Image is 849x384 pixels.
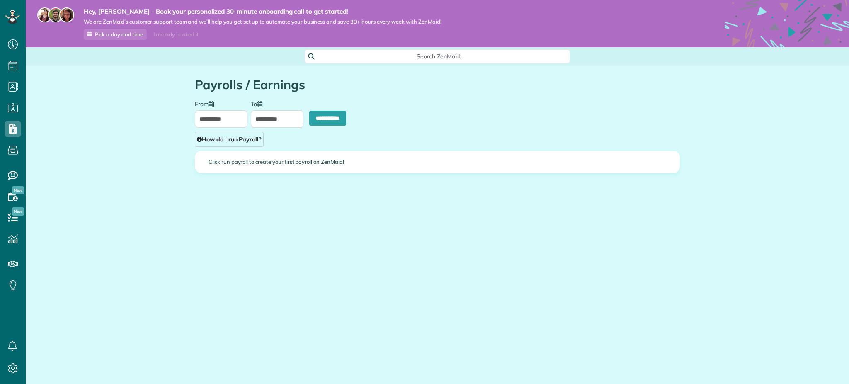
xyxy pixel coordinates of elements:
a: How do I run Payroll? [195,132,264,147]
div: Click run payroll to create your first payroll on ZenMaid! [195,151,679,173]
img: jorge-587dff0eeaa6aab1f244e6dc62b8924c3b6ad411094392a53c71c6c4a576187d.jpg [48,7,63,22]
div: I already booked it [148,29,204,40]
strong: Hey, [PERSON_NAME] - Book your personalized 30-minute onboarding call to get started! [84,7,441,16]
span: We are ZenMaid’s customer support team and we’ll help you get set up to automate your business an... [84,18,441,25]
label: To [251,100,267,107]
a: Pick a day and time [84,29,147,40]
label: From [195,100,218,107]
img: michelle-19f622bdf1676172e81f8f8fba1fb50e276960ebfe0243fe18214015130c80e4.jpg [59,7,74,22]
h1: Payrolls / Earnings [195,78,680,92]
span: New [12,207,24,216]
span: Pick a day and time [95,31,143,38]
span: New [12,186,24,194]
img: maria-72a9807cf96188c08ef61303f053569d2e2a8a1cde33d635c8a3ac13582a053d.jpg [37,7,52,22]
